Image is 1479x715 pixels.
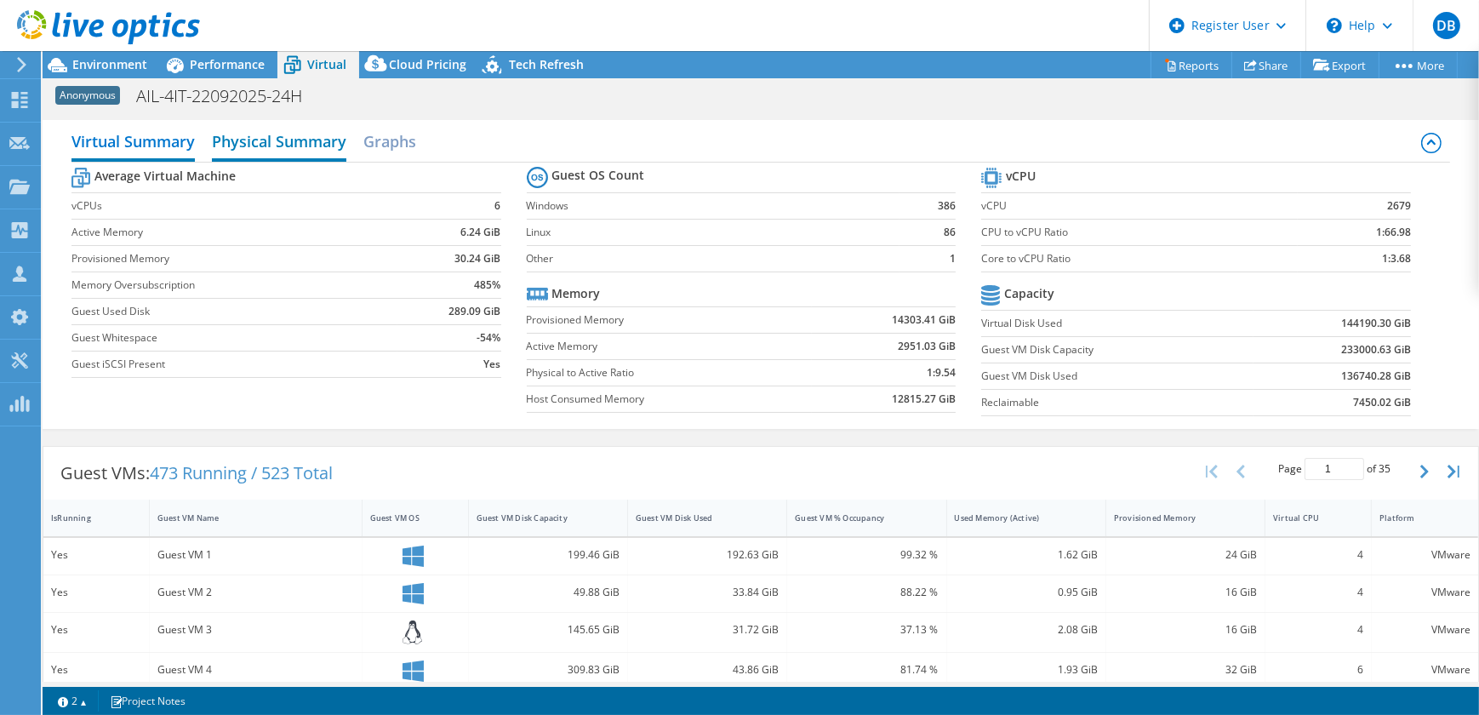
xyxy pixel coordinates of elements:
[955,621,1098,639] div: 2.08 GiB
[1300,52,1379,78] a: Export
[71,303,398,320] label: Guest Used Disk
[1379,583,1470,602] div: VMware
[795,512,917,523] div: Guest VM % Occupancy
[51,512,121,523] div: IsRunning
[370,512,440,523] div: Guest VM OS
[1273,621,1363,639] div: 4
[157,512,334,523] div: Guest VM Name
[455,250,501,267] b: 30.24 GiB
[944,224,956,241] b: 86
[981,224,1298,241] label: CPU to vCPU Ratio
[1114,621,1257,639] div: 16 GiB
[1151,52,1232,78] a: Reports
[527,250,900,267] label: Other
[55,86,120,105] span: Anonymous
[157,546,354,564] div: Guest VM 1
[51,583,141,602] div: Yes
[1327,18,1342,33] svg: \n
[1305,458,1364,480] input: jump to page
[477,661,620,679] div: 309.83 GiB
[636,583,779,602] div: 33.84 GiB
[477,583,620,602] div: 49.88 GiB
[552,167,645,184] b: Guest OS Count
[898,338,956,355] b: 2951.03 GiB
[307,56,346,72] span: Virtual
[157,621,354,639] div: Guest VM 3
[636,661,779,679] div: 43.86 GiB
[1006,168,1036,185] b: vCPU
[1273,661,1363,679] div: 6
[1341,315,1411,332] b: 144190.30 GiB
[461,224,501,241] b: 6.24 GiB
[1114,546,1257,564] div: 24 GiB
[981,368,1253,385] label: Guest VM Disk Used
[527,312,813,329] label: Provisioned Memory
[190,56,265,72] span: Performance
[72,56,147,72] span: Environment
[477,546,620,564] div: 199.46 GiB
[1379,621,1470,639] div: VMware
[98,690,197,712] a: Project Notes
[46,690,99,712] a: 2
[94,168,236,185] b: Average Virtual Machine
[981,394,1253,411] label: Reclaimable
[795,583,938,602] div: 88.22 %
[1114,512,1236,523] div: Provisioned Memory
[1114,583,1257,602] div: 16 GiB
[71,197,398,214] label: vCPUs
[636,621,779,639] div: 31.72 GiB
[71,277,398,294] label: Memory Oversubscription
[950,250,956,267] b: 1
[51,661,141,679] div: Yes
[495,197,501,214] b: 6
[981,341,1253,358] label: Guest VM Disk Capacity
[1387,197,1411,214] b: 2679
[51,621,141,639] div: Yes
[449,303,501,320] b: 289.09 GiB
[527,197,900,214] label: Windows
[938,197,956,214] b: 386
[389,56,466,72] span: Cloud Pricing
[71,124,195,162] h2: Virtual Summary
[1114,661,1257,679] div: 32 GiB
[955,583,1098,602] div: 0.95 GiB
[1379,52,1458,78] a: More
[892,312,956,329] b: 14303.41 GiB
[1004,285,1054,302] b: Capacity
[1379,546,1470,564] div: VMware
[51,546,141,564] div: Yes
[1376,224,1411,241] b: 1:66.98
[1433,12,1460,39] span: DB
[527,391,813,408] label: Host Consumed Memory
[363,124,416,158] h2: Graphs
[150,461,333,484] span: 473 Running / 523 Total
[43,447,350,500] div: Guest VMs:
[71,329,398,346] label: Guest Whitespace
[1353,394,1411,411] b: 7450.02 GiB
[795,621,938,639] div: 37.13 %
[636,546,779,564] div: 192.63 GiB
[1379,661,1470,679] div: VMware
[527,224,900,241] label: Linux
[212,124,346,162] h2: Physical Summary
[527,338,813,355] label: Active Memory
[484,356,501,373] b: Yes
[1273,512,1343,523] div: Virtual CPU
[636,512,758,523] div: Guest VM Disk Used
[527,364,813,381] label: Physical to Active Ratio
[477,621,620,639] div: 145.65 GiB
[552,285,601,302] b: Memory
[71,224,398,241] label: Active Memory
[1382,250,1411,267] b: 1:3.68
[71,250,398,267] label: Provisioned Memory
[795,661,938,679] div: 81.74 %
[509,56,584,72] span: Tech Refresh
[477,512,599,523] div: Guest VM Disk Capacity
[157,661,354,679] div: Guest VM 4
[1273,583,1363,602] div: 4
[128,87,328,106] h1: AIL-4IT-22092025-24H
[981,197,1298,214] label: vCPU
[1231,52,1301,78] a: Share
[927,364,956,381] b: 1:9.54
[795,546,938,564] div: 99.32 %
